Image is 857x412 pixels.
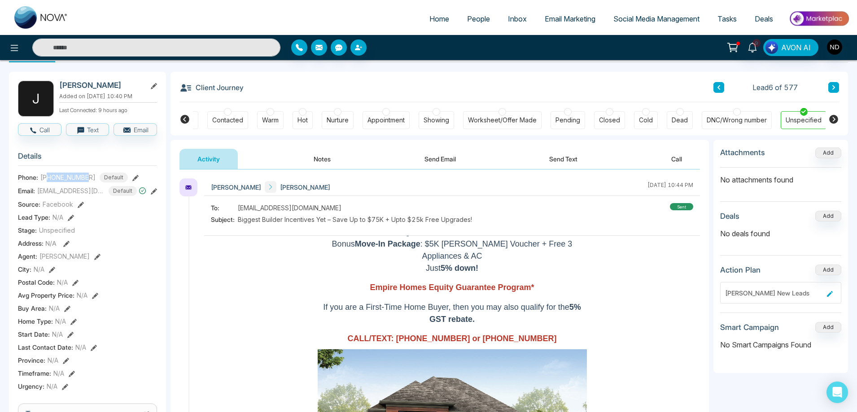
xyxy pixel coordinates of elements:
span: N/A [57,278,68,287]
div: Open Intercom Messenger [826,382,848,403]
span: [PERSON_NAME] [39,252,90,261]
span: N/A [77,291,87,300]
span: Default [109,186,137,196]
span: [PHONE_NUMBER] [40,173,96,182]
span: Email: [18,186,35,195]
p: Added on [DATE] 10:40 PM [59,92,157,100]
span: Home Type : [18,317,53,326]
div: Pending [555,116,580,125]
button: Send Email [407,149,474,169]
span: Email Marketing [545,14,595,23]
div: DNC/Wrong number [707,116,767,125]
span: [PERSON_NAME] [211,182,261,192]
div: Closed [599,116,620,125]
a: 9 [742,39,763,55]
h3: Details [18,152,157,165]
span: Biggest Builder Incentives Yet – Save Up to $75K + Upto $25k Free Upgrades! [238,215,472,224]
h3: Client Journey [179,81,244,94]
button: Notes [296,149,349,169]
a: People [458,10,499,27]
img: User Avatar [827,39,842,55]
button: Activity [179,149,238,169]
div: [PERSON_NAME] New Leads [725,288,823,298]
span: [EMAIL_ADDRESS][DOMAIN_NAME] [37,186,105,195]
p: No Smart Campaigns Found [720,339,841,350]
span: City : [18,265,31,274]
span: Facebook [43,199,73,209]
a: Email Marketing [536,10,604,27]
div: Hot [297,116,308,125]
div: Dead [672,116,688,125]
span: 9 [752,39,761,47]
span: [PERSON_NAME] [280,182,330,192]
span: N/A [53,369,64,378]
img: Lead Flow [765,41,778,54]
h3: Action Plan [720,265,761,274]
span: N/A [45,239,57,247]
span: N/A [49,304,60,313]
a: Deals [746,10,782,27]
span: Subject: [211,215,238,224]
span: AVON AI [781,42,811,53]
span: Stage: [18,226,37,235]
span: People [467,14,490,23]
div: Warm [262,116,279,125]
span: N/A [52,213,63,222]
span: Buy Area : [18,304,47,313]
span: To: [211,203,238,213]
span: Lead Type: [18,213,50,222]
div: Contacted [212,116,243,125]
button: Add [815,265,841,275]
div: Showing [424,116,449,125]
span: Address: [18,239,57,248]
a: Social Media Management [604,10,708,27]
span: Postal Code : [18,278,55,287]
span: Home [429,14,449,23]
p: No deals found [720,228,841,239]
span: Urgency : [18,382,44,391]
span: Source: [18,199,40,209]
span: N/A [47,382,57,391]
div: Worksheet/Offer Made [468,116,537,125]
button: Call [653,149,700,169]
a: Home [420,10,458,27]
span: Start Date : [18,330,50,339]
span: Tasks [717,14,737,23]
button: Send Text [531,149,595,169]
span: Add [815,148,841,156]
h3: Attachments [720,148,765,157]
p: Last Connected: 9 hours ago [59,104,157,114]
div: Cold [639,116,653,125]
a: Tasks [708,10,746,27]
span: Default [100,173,128,182]
span: Province : [18,356,45,365]
span: Unspecified [39,226,75,235]
div: J [18,81,54,117]
h3: Deals [720,212,739,221]
span: N/A [34,265,44,274]
button: Add [815,322,841,333]
span: Phone: [18,173,38,182]
div: Unspecified [786,116,822,125]
span: N/A [52,330,63,339]
h3: Smart Campaign [720,323,779,332]
div: sent [670,203,693,210]
span: Agent: [18,252,37,261]
img: Nova CRM Logo [14,6,68,29]
button: Email [114,123,157,136]
span: N/A [48,356,58,365]
span: Deals [755,14,773,23]
span: [EMAIL_ADDRESS][DOMAIN_NAME] [238,203,341,213]
span: Avg Property Price : [18,291,74,300]
span: Inbox [508,14,527,23]
div: [DATE] 10:44 PM [647,181,693,193]
span: Social Media Management [613,14,700,23]
div: Nurture [327,116,349,125]
button: AVON AI [763,39,818,56]
button: Add [815,147,841,158]
span: N/A [55,317,66,326]
button: Call [18,123,61,136]
span: Timeframe : [18,369,51,378]
h2: [PERSON_NAME] [59,81,143,90]
a: Inbox [499,10,536,27]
